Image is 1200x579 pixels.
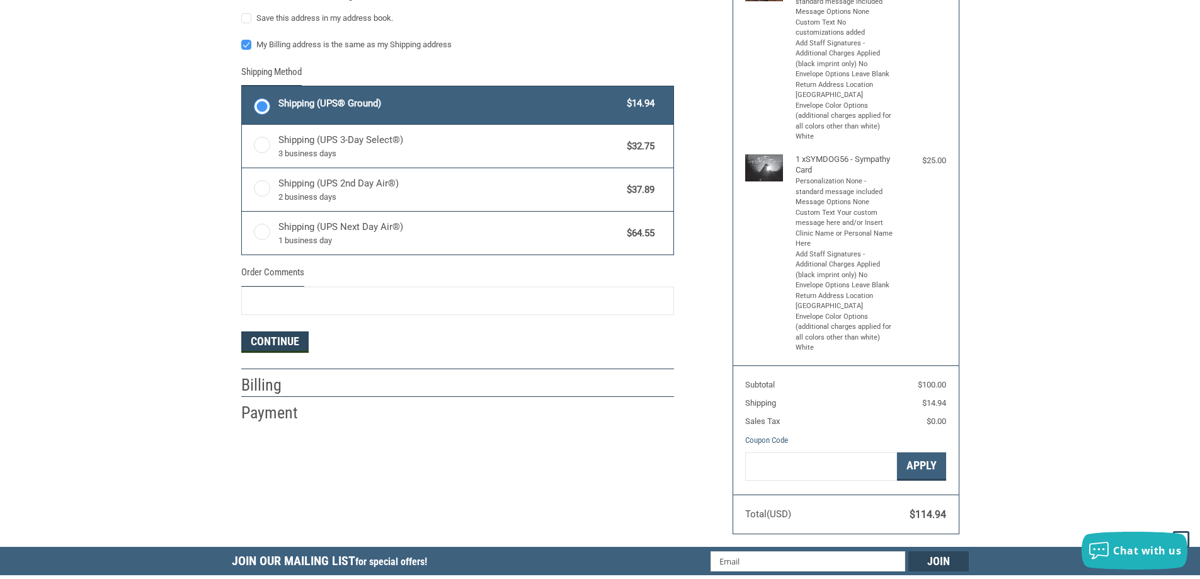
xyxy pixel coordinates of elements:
[278,234,621,247] span: 1 business day
[745,435,788,445] a: Coupon Code
[241,375,315,396] h2: Billing
[278,147,621,160] span: 3 business days
[908,551,969,571] input: Join
[241,265,304,286] legend: Order Comments
[745,508,791,520] span: Total (USD)
[796,280,893,291] li: Envelope Options Leave Blank
[796,208,893,249] li: Custom Text Your custom message here and/or Insert Clinic Name or Personal Name Here
[796,38,893,70] li: Add Staff Signatures - Additional Charges Applied (black imprint only) No
[796,176,893,197] li: Personalization None - standard message included
[745,380,775,389] span: Subtotal
[1113,544,1181,558] span: Chat with us
[922,398,946,408] span: $14.94
[278,133,621,159] span: Shipping (UPS 3-Day Select®)
[355,556,427,568] span: for special offers!
[621,139,655,154] span: $32.75
[278,176,621,203] span: Shipping (UPS 2nd Day Air®)
[241,403,315,423] h2: Payment
[241,40,674,50] label: My Billing address is the same as my Shipping address
[796,154,893,175] h4: 1 x SYMDOG56 - Sympathy Card
[796,69,893,80] li: Envelope Options Leave Blank
[745,398,776,408] span: Shipping
[621,226,655,241] span: $64.55
[796,80,893,101] li: Return Address Location [GEOGRAPHIC_DATA]
[796,18,893,38] li: Custom Text No customizations added
[796,101,893,142] li: Envelope Color Options (additional charges applied for all colors other than white) White
[927,416,946,426] span: $0.00
[897,452,946,481] button: Apply
[241,331,309,353] button: Continue
[241,13,674,23] label: Save this address in my address book.
[796,249,893,281] li: Add Staff Signatures - Additional Charges Applied (black imprint only) No
[745,452,897,481] input: Gift Certificate or Coupon Code
[278,191,621,204] span: 2 business days
[621,183,655,197] span: $37.89
[796,291,893,312] li: Return Address Location [GEOGRAPHIC_DATA]
[711,551,905,571] input: Email
[621,96,655,111] span: $14.94
[232,547,433,579] h5: Join Our Mailing List
[1082,532,1187,570] button: Chat with us
[918,380,946,389] span: $100.00
[278,220,621,246] span: Shipping (UPS Next Day Air®)
[745,416,780,426] span: Sales Tax
[896,154,946,167] div: $25.00
[910,508,946,520] span: $114.94
[278,96,621,111] span: Shipping (UPS® Ground)
[796,197,893,208] li: Message Options None
[796,312,893,353] li: Envelope Color Options (additional charges applied for all colors other than white) White
[241,65,302,86] legend: Shipping Method
[796,7,893,18] li: Message Options None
